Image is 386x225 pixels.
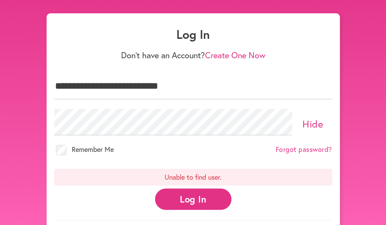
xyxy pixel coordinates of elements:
p: Don't have an Account? [54,50,332,60]
h1: Log In [54,27,332,41]
a: Forgot password? [276,145,332,154]
span: Remember Me [72,145,114,154]
a: Create One Now [205,49,265,61]
a: Hide [302,117,323,130]
button: Log In [155,188,231,209]
p: Unable to find user. [54,169,332,185]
